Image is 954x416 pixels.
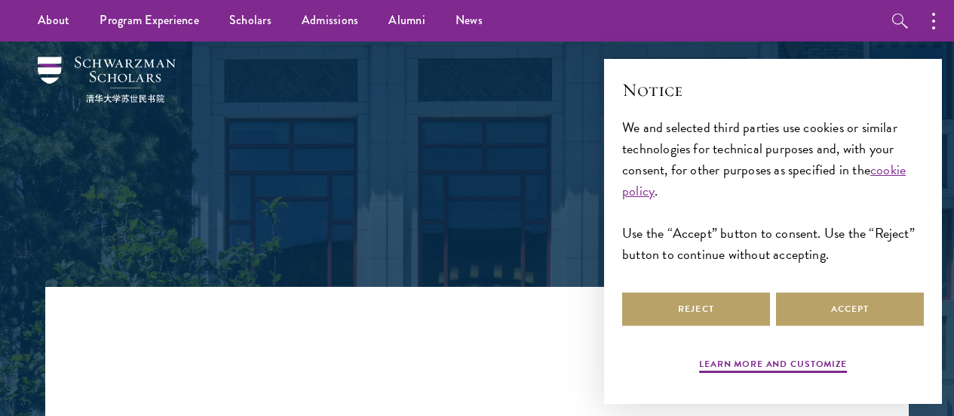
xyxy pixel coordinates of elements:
div: We and selected third parties use cookies or similar technologies for technical purposes and, wit... [622,117,924,266]
button: Reject [622,292,770,326]
button: Learn more and customize [699,357,847,375]
a: cookie policy [622,159,906,201]
img: Schwarzman Scholars [38,57,176,103]
h2: Notice [622,77,924,103]
button: Accept [776,292,924,326]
